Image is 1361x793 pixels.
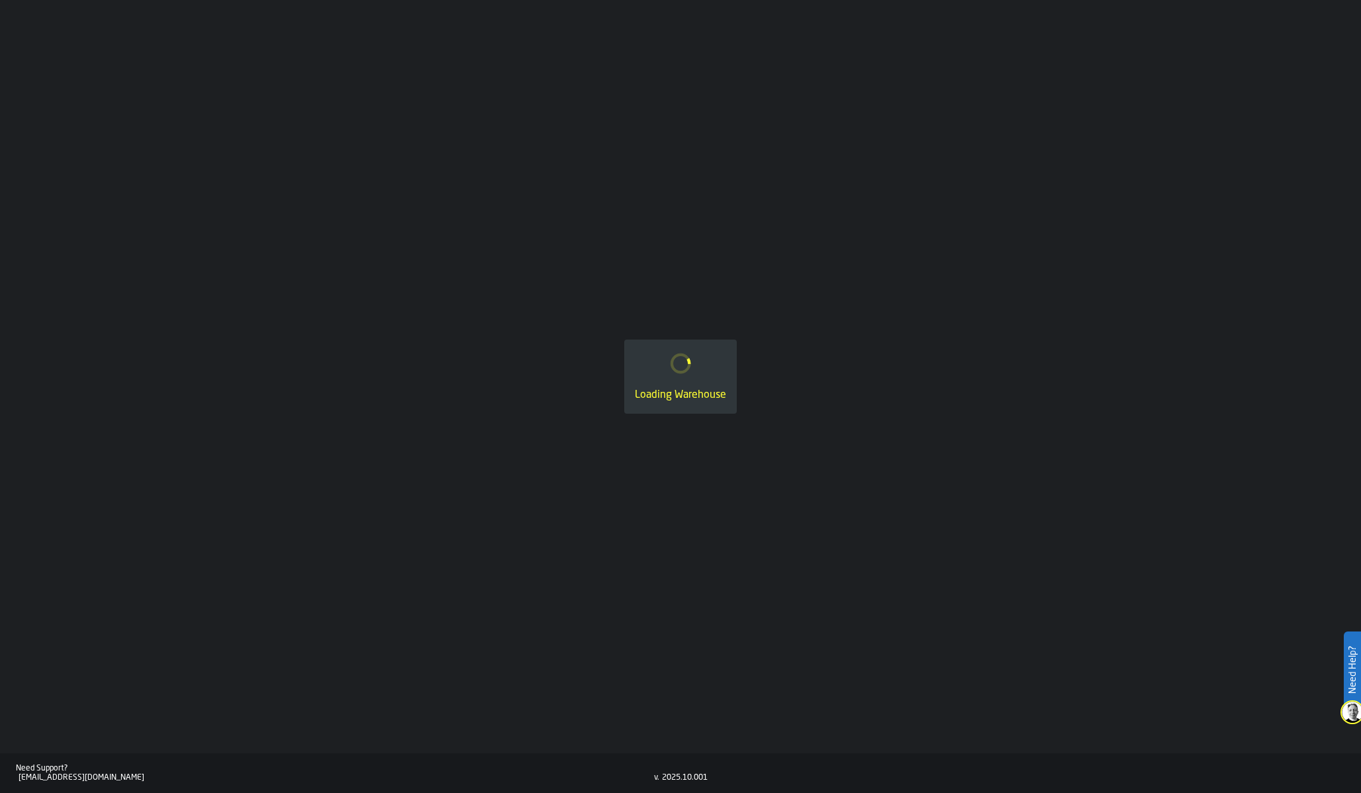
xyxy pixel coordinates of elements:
[635,387,726,403] div: Loading Warehouse
[16,764,654,782] a: Need Support?[EMAIL_ADDRESS][DOMAIN_NAME]
[16,764,654,773] div: Need Support?
[19,773,654,782] div: [EMAIL_ADDRESS][DOMAIN_NAME]
[662,773,708,782] div: 2025.10.001
[654,773,659,782] div: v.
